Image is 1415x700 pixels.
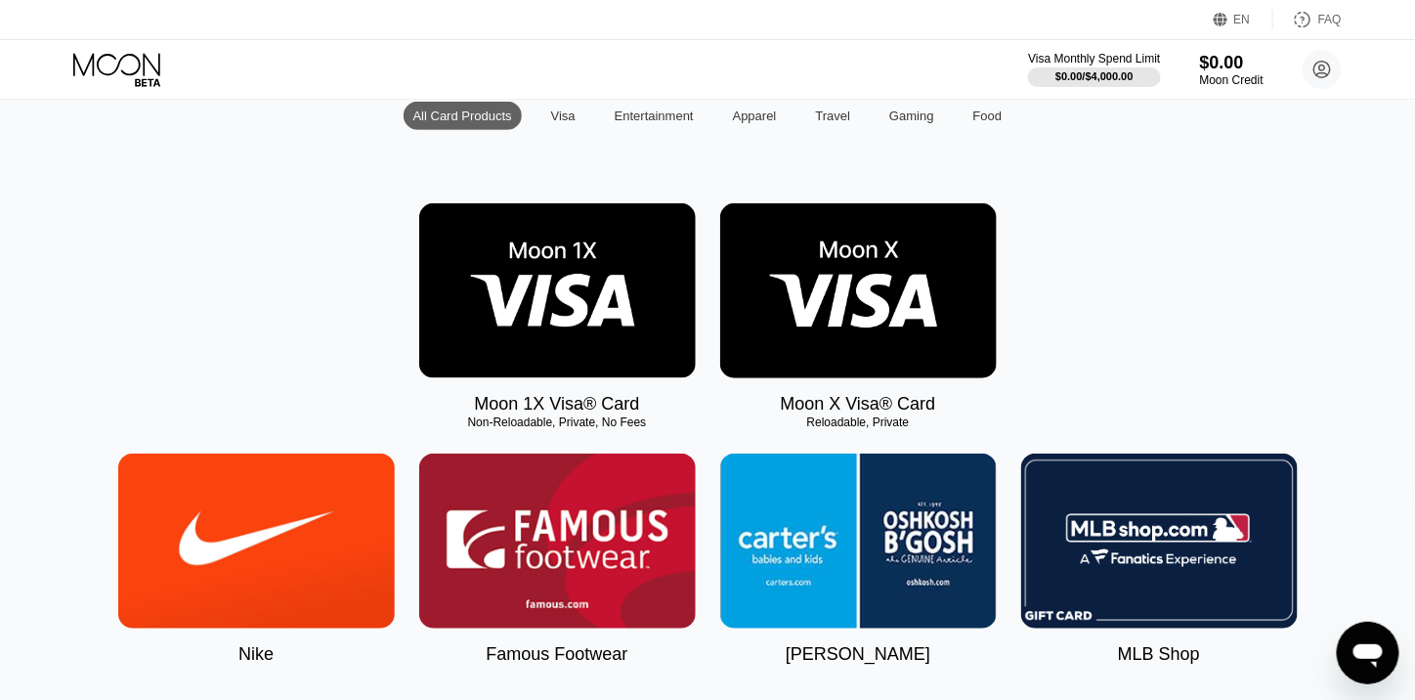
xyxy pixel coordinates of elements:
div: FAQ [1318,13,1342,26]
div: Visa [541,102,585,130]
div: MLB Shop [1118,644,1200,665]
div: $0.00 / $4,000.00 [1055,70,1134,82]
div: Entertainment [615,109,694,123]
div: Food [973,109,1003,123]
div: Moon 1X Visa® Card [474,394,639,415]
div: Non-Reloadable, Private, No Fees [419,416,696,429]
div: Gaming [879,102,944,130]
div: EN [1234,13,1251,26]
div: Visa Monthly Spend Limit [1028,52,1160,66]
div: FAQ [1273,10,1342,29]
div: All Card Products [404,102,522,130]
div: $0.00Moon Credit [1200,53,1264,87]
div: Visa [551,109,576,123]
div: Moon X Visa® Card [780,394,935,415]
div: Apparel [733,109,777,123]
div: Apparel [723,102,787,130]
div: EN [1214,10,1273,29]
div: Travel [816,109,851,123]
div: Moon Credit [1200,73,1264,87]
div: [PERSON_NAME] [786,644,930,665]
div: Reloadable, Private [720,416,997,429]
div: Entertainment [605,102,704,130]
div: Nike [238,644,274,665]
div: Gaming [889,109,934,123]
iframe: Button to launch messaging window [1337,622,1399,684]
div: Visa Monthly Spend Limit$0.00/$4,000.00 [1028,52,1160,87]
div: Travel [806,102,861,130]
div: Famous Footwear [486,644,627,665]
div: $0.00 [1200,53,1264,73]
div: All Card Products [413,109,512,123]
div: Food [964,102,1012,130]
